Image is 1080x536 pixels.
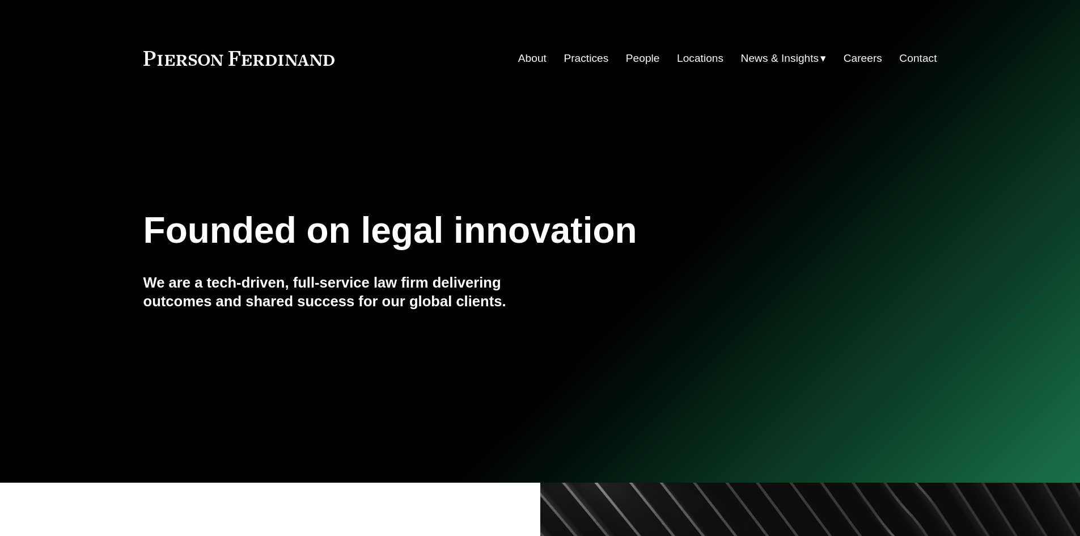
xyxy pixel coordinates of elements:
a: folder dropdown [741,48,827,69]
a: Locations [677,48,723,69]
h1: Founded on legal innovation [143,210,805,251]
a: People [626,48,660,69]
a: Careers [844,48,882,69]
span: News & Insights [741,49,819,69]
a: Contact [899,48,937,69]
a: About [518,48,547,69]
a: Practices [564,48,608,69]
h4: We are a tech-driven, full-service law firm delivering outcomes and shared success for our global... [143,273,540,310]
